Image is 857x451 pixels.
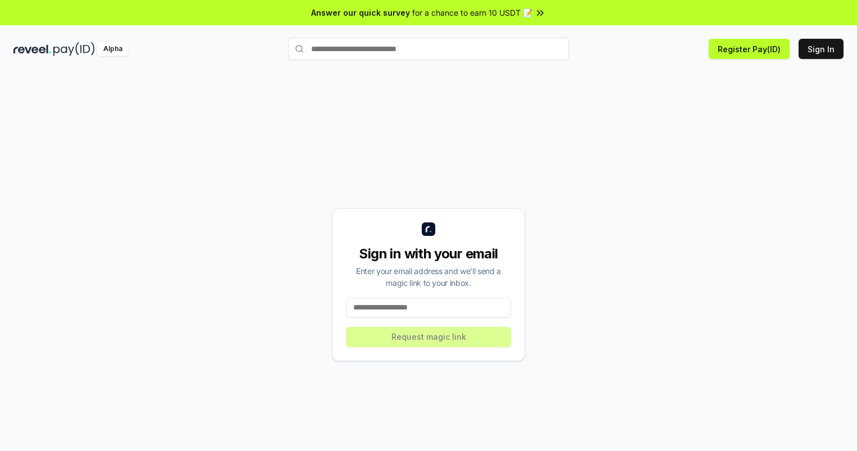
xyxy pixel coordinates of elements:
div: Alpha [97,42,129,56]
img: logo_small [422,222,435,236]
button: Sign In [799,39,844,59]
span: Answer our quick survey [311,7,410,19]
img: reveel_dark [13,42,51,56]
img: pay_id [53,42,95,56]
div: Sign in with your email [346,245,511,263]
button: Register Pay(ID) [709,39,790,59]
div: Enter your email address and we’ll send a magic link to your inbox. [346,265,511,289]
span: for a chance to earn 10 USDT 📝 [412,7,532,19]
